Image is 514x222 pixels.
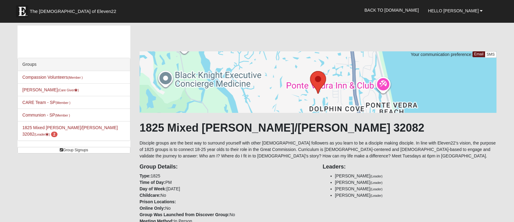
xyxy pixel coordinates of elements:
a: Email [472,51,485,57]
a: Group Signups [18,147,130,153]
small: (Care Giver ) [58,88,79,92]
span: Your communication preference: [411,52,472,57]
a: Communion - SP(Member ) [22,113,70,117]
h4: Leaders: [323,164,497,170]
small: (Member ) [56,101,70,105]
span: number of pending members [51,132,57,137]
a: SMS [485,51,497,58]
span: The [DEMOGRAPHIC_DATA] of Eleven22 [30,8,116,14]
img: Eleven22 logo [16,5,28,18]
a: The [DEMOGRAPHIC_DATA] of Eleven22 [13,2,136,18]
strong: Type: [140,173,151,178]
div: Groups [18,58,130,71]
small: (Member ) [68,76,83,79]
strong: Online Only: [140,206,165,211]
h1: 1825 Mixed [PERSON_NAME]/[PERSON_NAME] 32082 [140,121,496,134]
h4: Group Details: [140,164,314,170]
a: Compassion Volunteers(Member ) [22,75,83,80]
a: Hello [PERSON_NAME] [423,3,487,18]
strong: Prison Locations: [140,199,176,204]
li: [PERSON_NAME] [335,173,497,179]
a: [PERSON_NAME](Care Giver) [22,87,79,92]
li: [PERSON_NAME] [335,186,497,192]
strong: Day of Week: [140,186,167,191]
small: (Member ) [55,113,70,117]
strong: Childcare: [140,193,160,198]
small: (Leader) [370,187,383,191]
small: (Leader) [370,194,383,197]
small: (Leader) [370,181,383,184]
strong: Time of Day: [140,180,165,185]
a: CARE Team - SP(Member ) [22,100,70,105]
li: [PERSON_NAME] [335,179,497,186]
small: (Leader ) [34,133,50,136]
small: (Leader) [370,174,383,178]
li: [PERSON_NAME] [335,192,497,199]
a: Back to [DOMAIN_NAME] [360,2,424,18]
span: Hello [PERSON_NAME] [428,8,479,13]
a: 1825 Mixed [PERSON_NAME]/[PERSON_NAME] 32082(Leader) 2 [22,125,118,137]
